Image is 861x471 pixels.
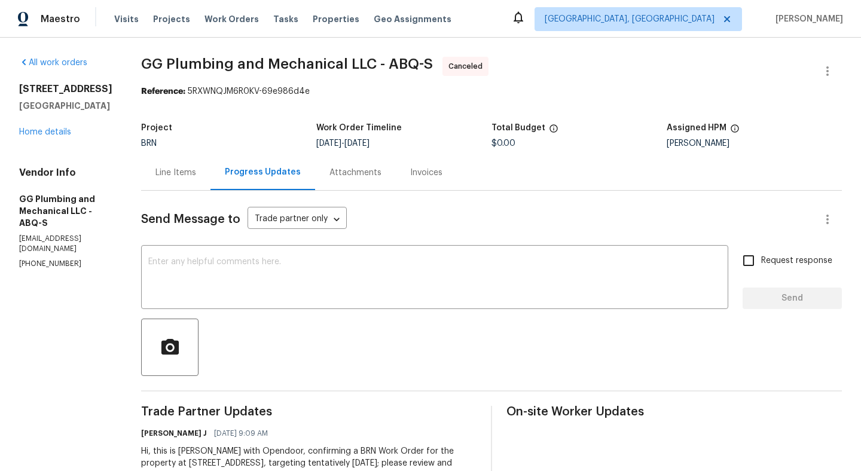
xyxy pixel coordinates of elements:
[344,139,370,148] span: [DATE]
[730,124,740,139] span: The hpm assigned to this work order.
[19,259,112,269] p: [PHONE_NUMBER]
[19,59,87,67] a: All work orders
[491,139,515,148] span: $0.00
[19,83,112,95] h2: [STREET_ADDRESS]
[114,13,139,25] span: Visits
[225,166,301,178] div: Progress Updates
[19,100,112,112] h5: [GEOGRAPHIC_DATA]
[155,167,196,179] div: Line Items
[771,13,843,25] span: [PERSON_NAME]
[313,13,359,25] span: Properties
[273,15,298,23] span: Tasks
[316,139,341,148] span: [DATE]
[141,427,207,439] h6: [PERSON_NAME] J
[248,210,347,230] div: Trade partner only
[448,60,487,72] span: Canceled
[141,213,240,225] span: Send Message to
[667,139,842,148] div: [PERSON_NAME]
[19,167,112,179] h4: Vendor Info
[141,87,185,96] b: Reference:
[667,124,726,132] h5: Assigned HPM
[316,124,402,132] h5: Work Order Timeline
[141,85,842,97] div: 5RXWNQJM6R0KV-69e986d4e
[153,13,190,25] span: Projects
[19,193,112,229] h5: GG Plumbing and Mechanical LLC - ABQ-S
[761,255,832,267] span: Request response
[41,13,80,25] span: Maestro
[545,13,715,25] span: [GEOGRAPHIC_DATA], [GEOGRAPHIC_DATA]
[374,13,451,25] span: Geo Assignments
[141,406,477,418] span: Trade Partner Updates
[204,13,259,25] span: Work Orders
[214,427,268,439] span: [DATE] 9:09 AM
[329,167,381,179] div: Attachments
[316,139,370,148] span: -
[19,234,112,254] p: [EMAIL_ADDRESS][DOMAIN_NAME]
[506,406,842,418] span: On-site Worker Updates
[549,124,558,139] span: The total cost of line items that have been proposed by Opendoor. This sum includes line items th...
[141,124,172,132] h5: Project
[410,167,442,179] div: Invoices
[141,139,157,148] span: BRN
[19,128,71,136] a: Home details
[141,57,433,71] span: GG Plumbing and Mechanical LLC - ABQ-S
[491,124,545,132] h5: Total Budget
